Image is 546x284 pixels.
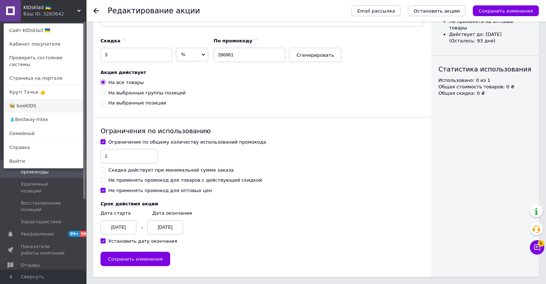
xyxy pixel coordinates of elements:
input: Например: Промокод_май [214,48,285,62]
a: 💧Bestway-Intex [4,113,83,126]
span: Дата окончания [152,210,192,216]
label: Скидка [101,38,208,44]
a: 🐝 beeKIDS [4,99,83,113]
span: 99+ [68,231,80,237]
span: Сгенерировать [297,52,334,58]
a: Справка [4,141,83,154]
div: Ограничения по использованию [101,126,424,135]
li: Действует до: [DATE] (Осталось: 93 дня) [449,31,528,44]
span: Отзывы [21,262,40,269]
div: На выбранные позиции [108,100,166,106]
li: Общая стоимость товаров: 0 ₴ [438,84,532,90]
span: Характеристики [21,219,61,225]
a: Страница на портале [4,71,83,85]
div: [DATE] [147,220,183,234]
h1: Редактирование акции [108,6,200,15]
div: Скидка действует при минимальной сумме заказа [108,167,234,173]
button: Чат с покупателем6 [530,240,544,255]
div: [DATE] [101,220,136,234]
div: На выбранные группы позиций [108,90,186,96]
div: Не применять промокод для оптовых цен [108,187,212,194]
span: 99+ [80,231,92,237]
li: Общая скидка: 0 ₴ [438,90,532,97]
span: 6 [538,240,544,247]
button: Email рассылка [351,5,401,16]
span: % [181,52,185,57]
span: KIDsklad 🇺🇦 [23,4,77,11]
label: Cрок действия акции [101,201,424,206]
a: Выйти [4,154,83,168]
div: Не применять промокод для товаров с действующей скидкой [108,177,262,183]
li: Использовано: 0 из 1 [438,77,532,84]
span: Удаленные позиции [21,181,66,194]
label: Акция действует [101,69,424,76]
span: Показатели работы компании [21,243,66,256]
span: Дата старта [101,210,131,216]
span: Восстановление позиций [21,200,66,213]
button: Остановить акцию [408,5,466,16]
button: Сгенерировать [289,48,341,62]
span: Уведомления [21,231,53,237]
input: Например: 1 [101,48,172,62]
span: Сохранить изменения [108,256,163,262]
div: Ограничение по общему количеству использований промокода [108,139,266,145]
div: Вернуться назад [93,8,99,14]
label: По промокоду [214,38,341,44]
a: Кабинет покупателя [4,37,83,51]
span: Email рассылка [357,8,395,14]
div: Статистика использования [438,65,532,74]
div: Установить дату окончания [108,238,177,245]
div: На все товары [108,79,144,86]
button: Сохранить изменения [473,5,539,16]
span: Сохранить изменения [479,8,533,14]
a: Проверить состояние системы [4,51,83,71]
span: Остановить акцию [414,8,460,14]
span: Акции и промокоды [21,162,66,175]
li: Не применять на оптовые товары [449,18,528,31]
a: Круті Тачки 👍 [4,85,83,99]
button: Сохранить изменения [101,252,170,266]
div: Ваш ID: 3283642 [23,11,53,17]
a: Семейный [4,127,83,140]
a: Сайт KIDsklad 🇺🇦 [4,24,83,37]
